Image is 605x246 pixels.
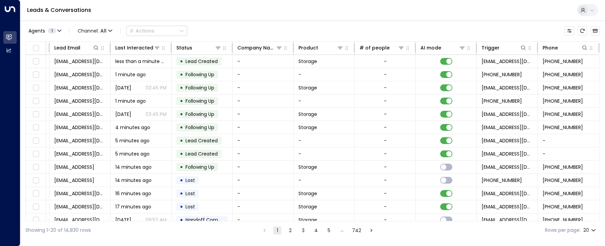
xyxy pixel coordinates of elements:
[233,200,294,213] td: -
[129,28,154,34] div: Actions
[25,227,91,234] div: Showing 1-20 of 14,830 rows
[180,188,183,199] div: •
[180,82,183,94] div: •
[482,111,533,118] span: leads@space-station.co.uk
[384,190,387,197] div: -
[126,26,187,36] div: Button group with a nested menu
[32,123,40,132] span: Toggle select row
[186,58,218,65] span: Lead Created
[48,28,56,34] span: 1
[482,124,533,131] span: leads@space-station.co.uk
[180,69,183,80] div: •
[543,164,583,170] span: +447920295991
[126,26,187,36] button: Actions
[294,147,355,160] td: -
[384,150,387,157] div: -
[186,98,214,104] span: Following Up
[186,164,214,170] span: Following Up
[543,177,583,184] span: +447920295991
[482,84,533,91] span: leads@space-station.co.uk
[32,203,40,211] span: Toggle select row
[115,177,152,184] span: 14 minutes ago
[590,26,600,36] button: Archived Leads
[421,44,441,52] div: AI mode
[421,44,466,52] div: AI mode
[32,176,40,185] span: Toggle select row
[115,190,151,197] span: 16 minutes ago
[54,44,99,52] div: Lead Email
[482,98,522,104] span: +447899998744
[233,134,294,147] td: -
[180,214,183,226] div: •
[186,150,218,157] span: Lead Created
[145,217,167,223] p: 09:52 AM
[543,124,583,131] span: +447840989685
[54,124,105,131] span: kaytaylor86@hotmail.co.uk
[233,187,294,200] td: -
[115,164,152,170] span: 14 minutes ago
[180,135,183,146] div: •
[115,44,153,52] div: Last Interacted
[543,44,558,52] div: Phone
[32,110,40,119] span: Toggle select row
[384,203,387,210] div: -
[312,226,320,234] button: Go to page 4
[384,164,387,170] div: -
[233,161,294,173] td: -
[237,44,276,52] div: Company Name
[359,44,390,52] div: # of people
[75,26,115,36] button: Channel:All
[32,44,40,53] span: Toggle select all
[115,71,146,78] span: 1 minute ago
[298,124,317,131] span: Storage
[294,134,355,147] td: -
[180,95,183,107] div: •
[543,111,583,118] span: +447899998744
[186,177,195,184] span: Lost
[180,201,183,212] div: •
[482,44,527,52] div: Trigger
[100,28,106,34] span: All
[180,175,183,186] div: •
[543,58,583,65] span: +447737129843
[180,108,183,120] div: •
[482,137,533,144] span: leads@space-station.co.uk
[294,68,355,81] td: -
[54,111,105,118] span: libbyharrold@outlook.com
[115,98,146,104] span: 1 minute ago
[115,111,131,118] span: Yesterday
[54,71,105,78] span: mickharris43@bmail.com
[325,226,333,234] button: Go to page 5
[186,203,195,210] span: Lost
[298,58,317,65] span: Storage
[233,121,294,134] td: -
[115,58,167,65] span: less than a minute ago
[482,164,533,170] span: leads@space-station.co.uk
[75,26,115,36] span: Channel:
[233,108,294,121] td: -
[54,164,94,170] span: paz@trent.ai
[384,71,387,78] div: -
[482,150,533,157] span: leads@space-station.co.uk
[180,161,183,173] div: •
[384,58,387,65] div: -
[543,203,583,210] span: +447467001755
[233,55,294,68] td: -
[25,26,64,36] button: Agents1
[298,111,317,118] span: Storage
[115,137,150,144] span: 5 minutes ago
[233,174,294,187] td: -
[32,137,40,145] span: Toggle select row
[186,217,233,223] span: Handoff Completed
[186,84,214,91] span: Following Up
[145,84,167,91] p: 03:45 PM
[482,44,500,52] div: Trigger
[237,44,282,52] div: Company Name
[233,68,294,81] td: -
[28,28,45,33] span: Agents
[233,95,294,107] td: -
[294,95,355,107] td: -
[115,84,131,91] span: Yesterday
[298,44,344,52] div: Product
[32,150,40,158] span: Toggle select row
